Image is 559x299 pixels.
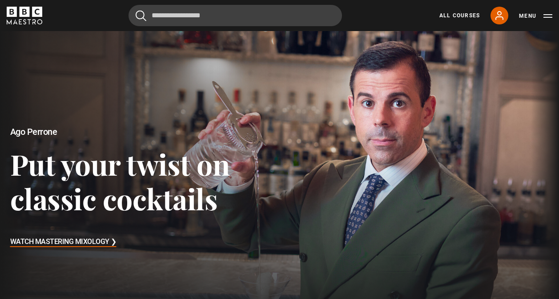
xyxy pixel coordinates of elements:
[10,147,280,216] h3: Put your twist on classic cocktails
[10,127,280,137] h2: Ago Perrone
[7,7,42,24] svg: BBC Maestro
[519,12,552,20] button: Toggle navigation
[10,236,117,249] h3: Watch Mastering Mixology ❯
[439,12,480,20] a: All Courses
[129,5,342,26] input: Search
[136,10,146,21] button: Submit the search query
